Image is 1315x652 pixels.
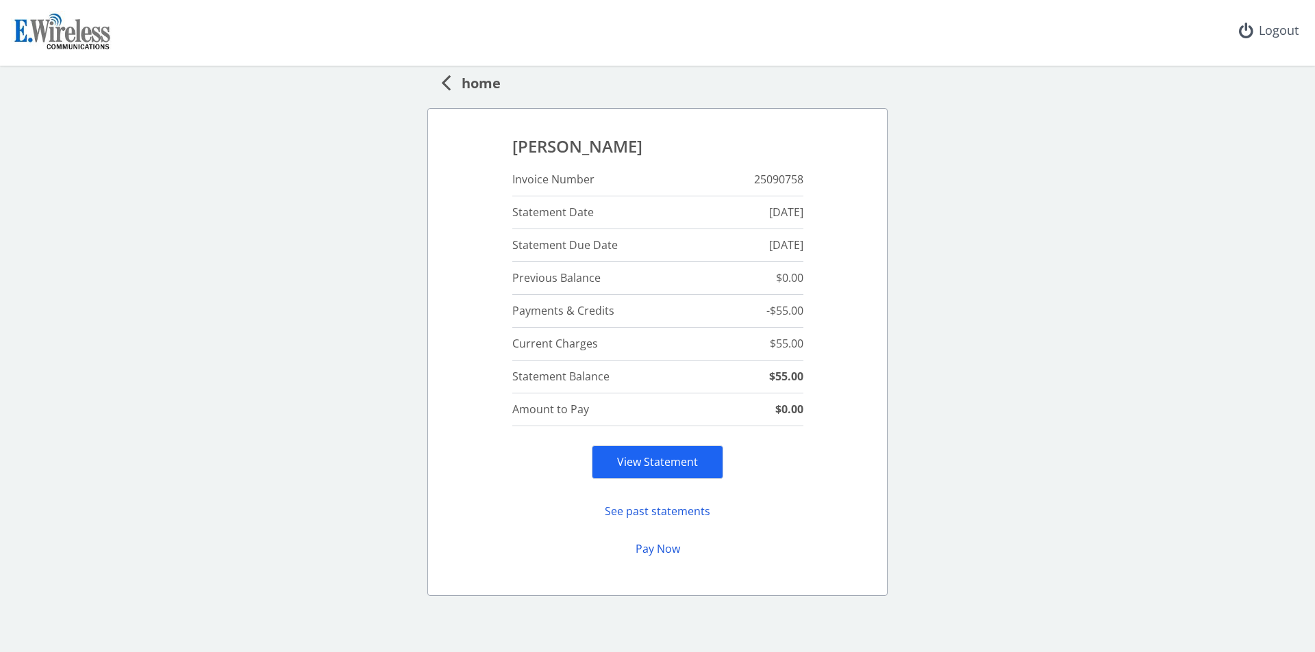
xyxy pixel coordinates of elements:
[512,131,803,164] td: [PERSON_NAME]
[706,295,803,328] td: -$55.00
[512,262,706,295] td: Previous Balance
[706,393,803,426] td: $0.00
[451,68,501,94] span: home
[706,164,803,196] td: 25090758
[512,164,706,196] td: Invoice Number
[512,295,706,328] td: Payments & Credits
[706,328,803,361] td: $55.00
[512,361,706,393] td: Statement Balance
[706,196,803,229] td: [DATE]
[592,536,723,562] button: Pay Now
[512,328,706,361] td: Current Charges
[706,262,803,295] td: $0.00
[512,393,706,426] td: Amount to Pay
[512,229,706,262] td: Statement Due Date
[592,445,723,479] div: View Statement
[617,454,698,469] a: View Statement
[706,229,803,262] td: [DATE]
[512,196,706,229] td: Statement Date
[592,498,723,525] button: See past statements
[706,361,803,393] td: $55.00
